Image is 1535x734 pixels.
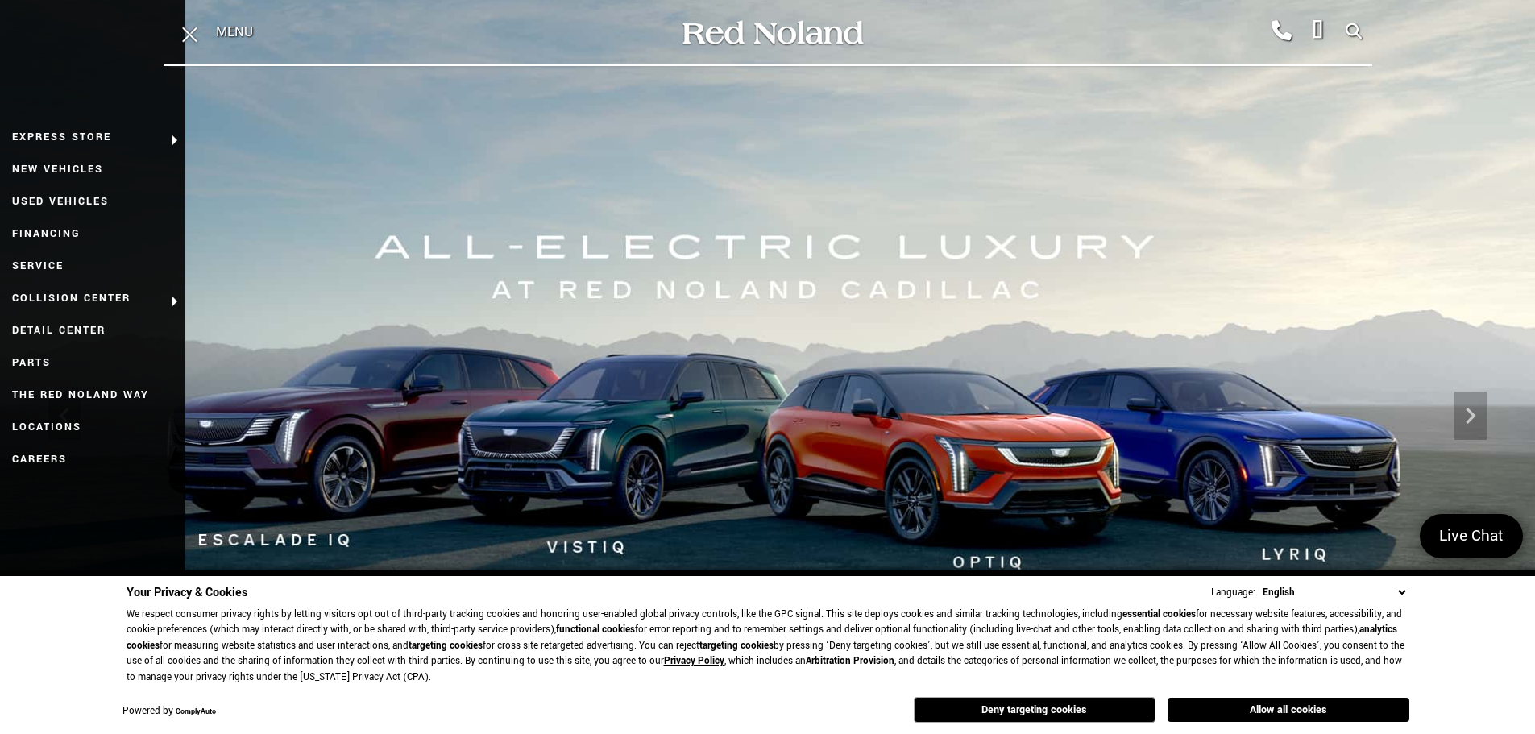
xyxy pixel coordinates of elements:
[409,639,483,653] strong: targeting cookies
[127,584,247,601] span: Your Privacy & Cookies
[699,639,774,653] strong: targeting cookies
[1259,584,1409,601] select: Language Select
[556,623,635,637] strong: functional cookies
[176,707,216,717] a: ComplyAuto
[806,654,894,668] strong: Arbitration Provision
[679,19,865,47] img: Red Noland Auto Group
[1431,525,1512,547] span: Live Chat
[1454,392,1487,440] div: Next
[1168,698,1409,722] button: Allow all cookies
[1211,587,1255,598] div: Language:
[122,707,216,717] div: Powered by
[1122,608,1196,621] strong: essential cookies
[664,654,724,668] a: Privacy Policy
[1420,514,1523,558] a: Live Chat
[127,623,1397,653] strong: analytics cookies
[914,697,1155,723] button: Deny targeting cookies
[127,607,1409,686] p: We respect consumer privacy rights by letting visitors opt out of third-party tracking cookies an...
